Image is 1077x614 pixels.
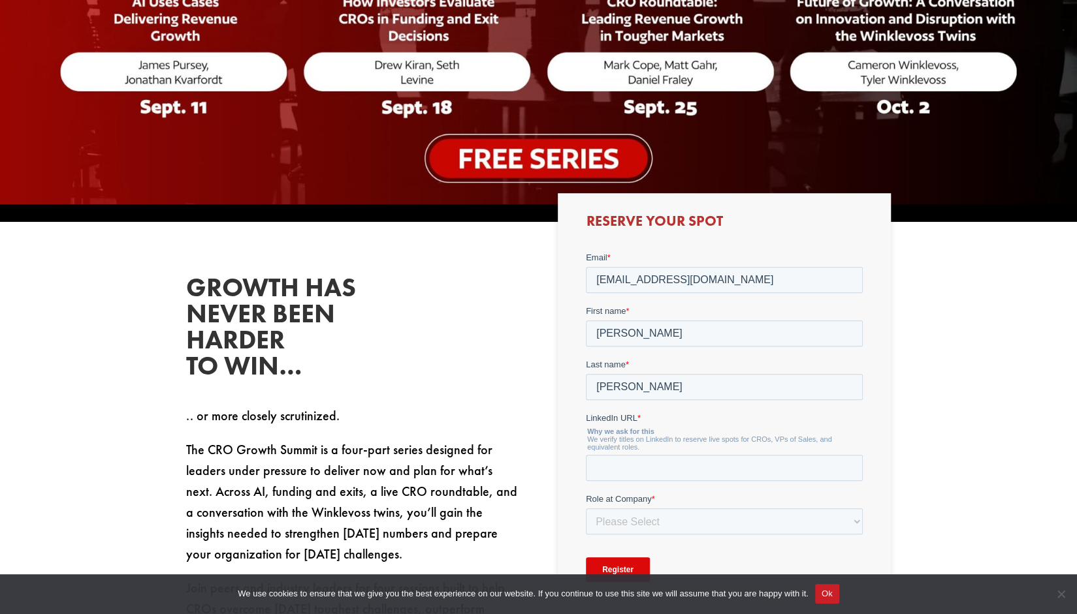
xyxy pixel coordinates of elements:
span: .. or more closely scrutinized. [186,407,340,424]
h2: Growth has never been harder to win… [186,275,382,386]
span: The CRO Growth Summit is a four-part series designed for leaders under pressure to deliver now an... [186,441,517,562]
span: We use cookies to ensure that we give you the best experience on our website. If you continue to ... [238,587,808,600]
span: No [1054,587,1067,600]
button: Ok [815,584,839,604]
h3: Reserve Your Spot [586,214,863,235]
iframe: Form 0 [586,251,863,606]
